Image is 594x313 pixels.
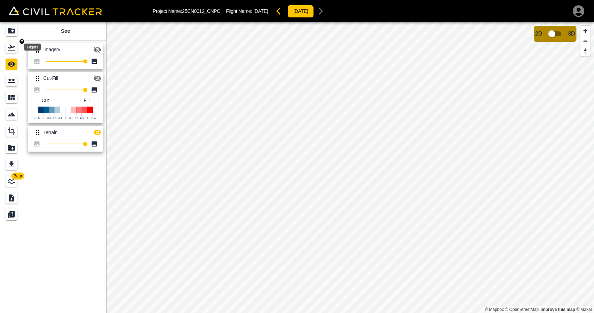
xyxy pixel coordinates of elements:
[505,307,539,312] a: OpenStreetMap
[8,6,102,16] img: Civil Tracker
[24,44,41,51] div: Flights
[580,26,591,36] button: Zoom in
[541,307,575,312] a: Map feedback
[287,5,314,18] button: [DATE]
[226,8,268,14] p: Flight Name:
[580,36,591,46] button: Zoom out
[153,8,221,14] p: Project Name: 25CN0012_CNPC
[535,31,542,37] span: 2D
[106,22,594,313] canvas: Map
[485,307,504,312] a: Mapbox
[576,307,592,312] a: Maxar
[253,8,268,14] span: [DATE]
[580,46,591,56] button: Reset bearing to north
[568,31,575,37] span: 3D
